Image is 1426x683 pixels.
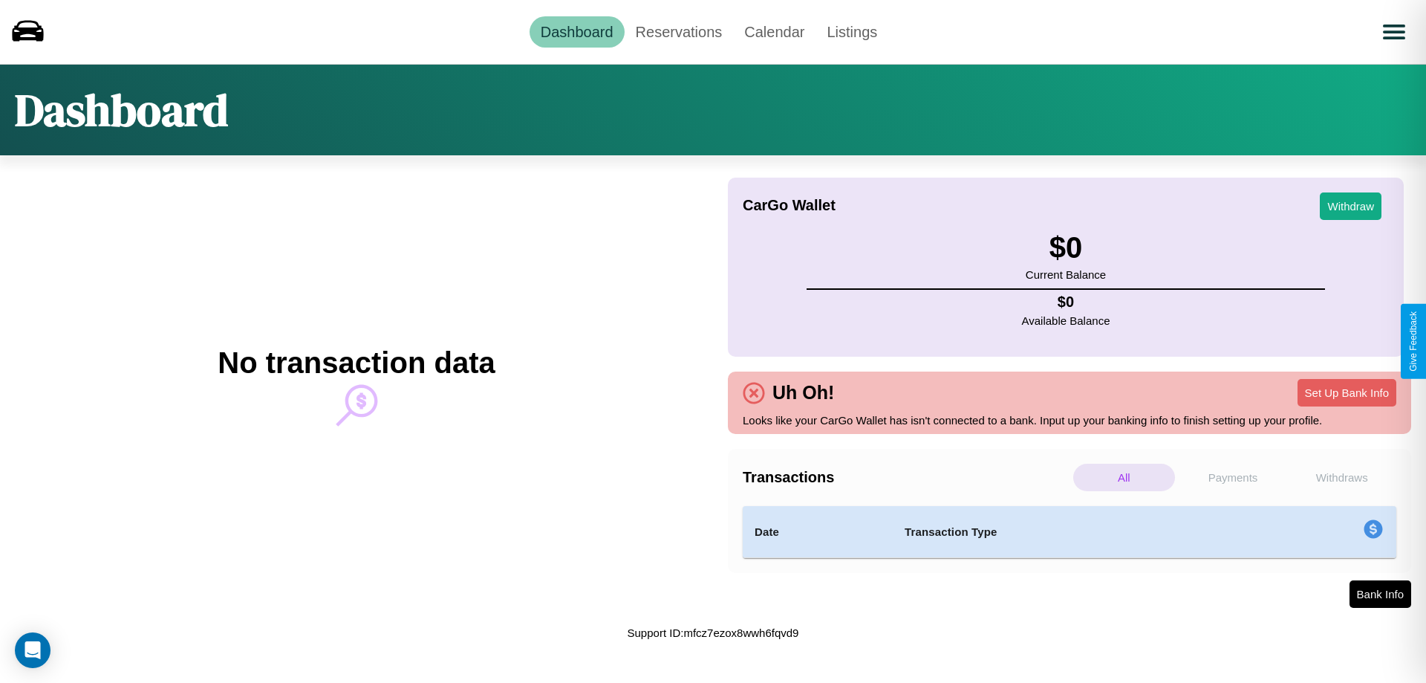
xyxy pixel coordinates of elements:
[1026,231,1106,265] h3: $ 0
[815,16,888,48] a: Listings
[733,16,815,48] a: Calendar
[755,523,881,541] h4: Date
[15,632,51,668] div: Open Intercom Messenger
[15,80,228,140] h1: Dashboard
[743,197,836,214] h4: CarGo Wallet
[625,16,734,48] a: Reservations
[530,16,625,48] a: Dashboard
[765,382,841,404] h4: Uh Oh!
[218,346,495,380] h2: No transaction data
[743,506,1396,558] table: simple table
[1022,311,1110,331] p: Available Balance
[1350,580,1411,608] button: Bank Info
[743,410,1396,430] p: Looks like your CarGo Wallet has isn't connected to a bank. Input up your banking info to finish ...
[1373,11,1415,53] button: Open menu
[628,623,799,643] p: Support ID: mfcz7ezox8wwh6fqvd9
[743,469,1069,486] h4: Transactions
[1298,379,1396,407] button: Set Up Bank Info
[905,523,1242,541] h4: Transaction Type
[1022,294,1110,311] h4: $ 0
[1026,265,1106,285] p: Current Balance
[1182,464,1284,491] p: Payments
[1408,311,1419,372] div: Give Feedback
[1291,464,1393,491] p: Withdraws
[1073,464,1175,491] p: All
[1320,192,1381,220] button: Withdraw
